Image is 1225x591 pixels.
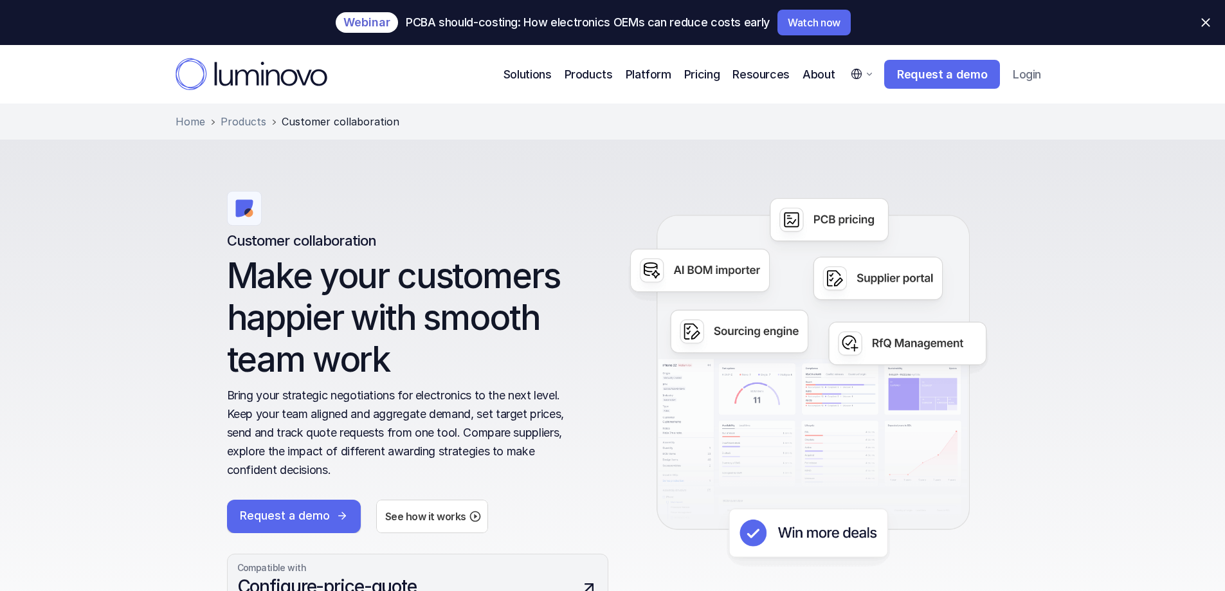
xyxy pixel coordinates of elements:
span: Customer collaboration [282,116,399,127]
img: Luminovo customer collaboration [617,191,999,572]
p: Solutions [504,66,552,83]
a: Home [176,116,205,127]
img: separator [271,120,277,125]
a: Watch now [777,10,851,35]
p: Compatible with [237,561,598,574]
h6: Customer collaboration [227,232,377,249]
p: Request a demo [897,68,987,82]
a: Pricing [684,66,720,83]
h1: Make your customers happier with smooth team work [227,255,608,380]
p: Resources [732,66,790,83]
p: About [803,66,835,83]
p: PCBA should-costing: How electronics OEMs can reduce costs early [406,16,770,29]
img: separator [210,120,215,125]
p: Platform [626,66,671,83]
a: Request a demo [884,60,1000,89]
p: Login [1013,68,1040,82]
p: Products [565,66,613,83]
a: Login [1004,61,1049,88]
p: Watch now [788,17,840,28]
p: Request a demo [240,509,330,523]
a: Request a demo [227,500,361,533]
p: See how it works [385,511,466,523]
p: Webinar [343,17,390,28]
a: Products [221,116,266,127]
nav: Breadcrumb [176,116,1050,127]
p: Bring your strategic negotiations for electronics to the next level. Keep your team aligned and a... [227,386,570,479]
